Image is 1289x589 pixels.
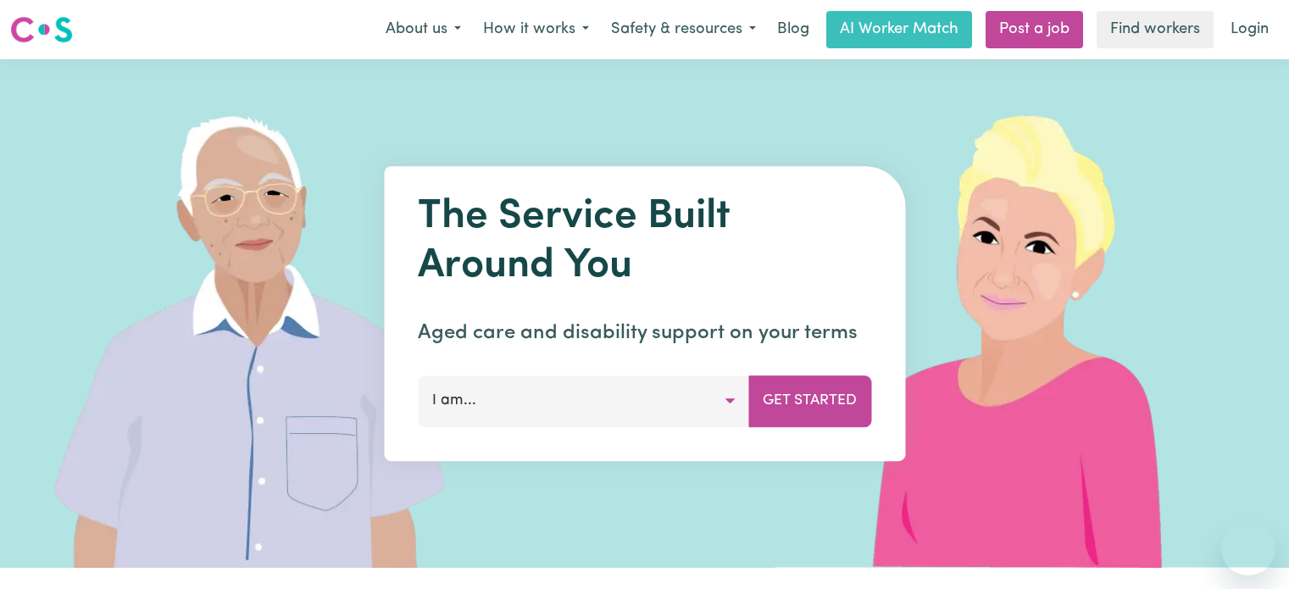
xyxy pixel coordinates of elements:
button: Safety & resources [600,12,767,47]
p: Aged care and disability support on your terms [418,318,871,348]
iframe: Button to launch messaging window [1221,521,1275,575]
a: AI Worker Match [826,11,972,48]
button: Get Started [748,375,871,426]
a: Login [1220,11,1279,48]
a: Careseekers logo [10,10,73,49]
button: About us [375,12,472,47]
h1: The Service Built Around You [418,193,871,291]
button: How it works [472,12,600,47]
button: I am... [418,375,749,426]
a: Find workers [1097,11,1214,48]
img: Careseekers logo [10,14,73,45]
a: Post a job [986,11,1083,48]
a: Blog [767,11,820,48]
